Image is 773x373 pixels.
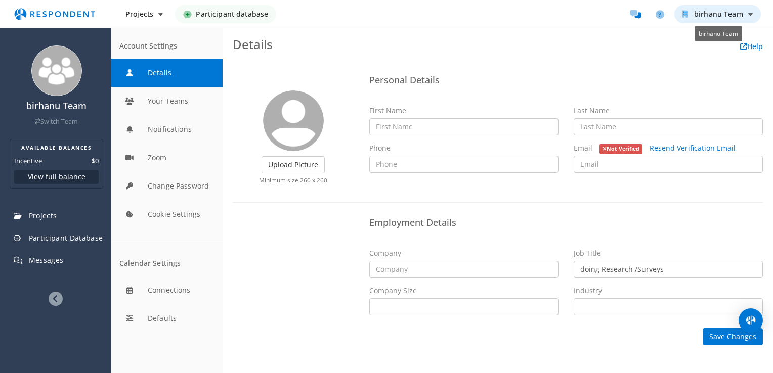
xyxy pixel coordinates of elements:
span: birhanu Team [694,9,743,19]
dt: Incentive [14,156,42,166]
input: Phone [369,156,559,173]
label: Phone [369,143,391,153]
a: Help [740,41,763,51]
button: Projects [117,5,171,23]
button: Save Changes [703,328,763,345]
span: Not Verified [599,144,643,154]
div: Calendar Settings [119,259,214,268]
span: Messages [29,255,64,265]
input: First Name [369,118,559,135]
span: Participant Database [29,233,103,243]
span: Email [574,143,592,153]
button: Details [111,59,223,87]
h2: AVAILABLE BALANCES [14,144,99,152]
label: First Name [369,106,406,116]
input: Job Title [574,261,763,278]
label: Upload Picture [262,156,325,173]
div: Account Settings [119,42,214,51]
span: Projects [29,211,57,220]
input: Email [574,156,763,173]
label: Last Name [574,106,610,116]
button: birhanu Team [674,5,761,23]
button: Notifications [111,115,223,144]
label: Company Size [369,286,417,296]
h4: Employment Details [369,218,763,228]
label: Company [369,248,401,258]
label: Industry [574,286,602,296]
span: Projects [125,9,153,19]
label: Job Title [574,248,601,258]
button: Cookie Settings [111,200,223,228]
a: Help and support [650,4,670,24]
span: Details [233,36,273,53]
a: Resend Verification Email [650,143,736,153]
button: Zoom [111,144,223,172]
button: Defaults [111,304,223,333]
section: Balance summary [10,139,103,189]
dd: $0 [92,156,99,166]
img: team_avatar_256.png [31,45,82,96]
button: View full balance [14,170,99,184]
button: Connections [111,276,223,304]
button: Your Teams [111,87,223,115]
input: Last Name [574,118,763,135]
div: Open Intercom Messenger [739,308,763,333]
p: Minimum size 260 x 260 [233,176,354,184]
h4: Personal Details [369,75,763,85]
a: Switch Team [35,117,78,126]
button: Change Password [111,172,223,200]
img: user_avatar_128.png [263,90,324,151]
span: birhanu Team [699,29,738,37]
h4: birhanu Team [7,101,106,111]
span: Participant database [196,5,268,23]
a: Message participants [626,4,646,24]
input: Company [369,261,559,278]
a: Participant database [175,5,276,23]
img: respondent-logo.png [8,5,101,24]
